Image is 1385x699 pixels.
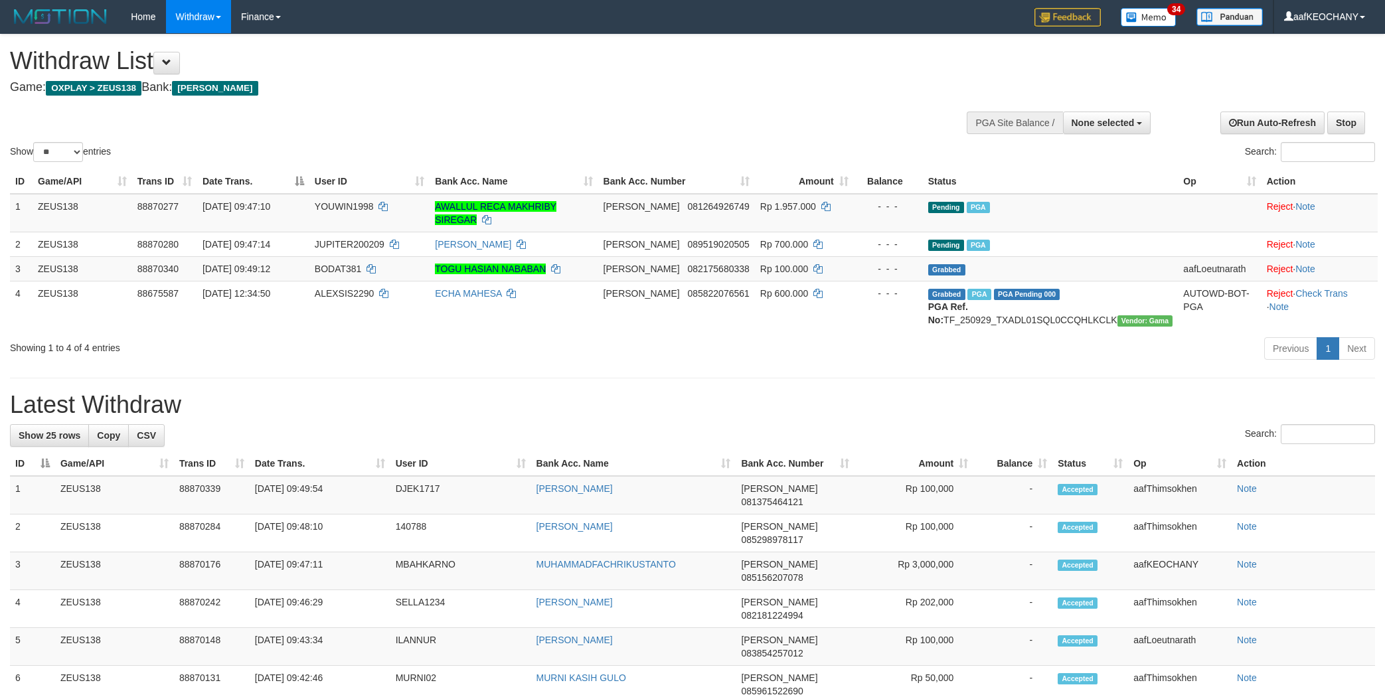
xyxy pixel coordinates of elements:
[967,112,1062,134] div: PGA Site Balance /
[132,169,197,194] th: Trans ID: activate to sort column ascending
[604,288,680,299] span: [PERSON_NAME]
[390,552,531,590] td: MBAHKARNO
[1058,560,1098,571] span: Accepted
[250,514,390,552] td: [DATE] 09:48:10
[536,483,613,494] a: [PERSON_NAME]
[855,628,973,666] td: Rp 100,000
[435,264,546,274] a: TOGU HASIAN NABABAN
[1058,597,1098,609] span: Accepted
[10,256,33,281] td: 3
[1128,552,1232,590] td: aafKEOCHANY
[687,264,749,274] span: Copy 082175680338 to clipboard
[604,239,680,250] span: [PERSON_NAME]
[760,201,816,212] span: Rp 1.957.000
[19,430,80,441] span: Show 25 rows
[1167,3,1185,15] span: 34
[1267,288,1293,299] a: Reject
[741,648,803,659] span: Copy 083854257012 to clipboard
[315,201,374,212] span: YOUWIN1998
[1267,239,1293,250] a: Reject
[973,514,1052,552] td: -
[1262,194,1378,232] td: ·
[928,289,965,300] span: Grabbed
[315,288,374,299] span: ALEXSIS2290
[137,264,179,274] span: 88870340
[46,81,141,96] span: OXPLAY > ZEUS138
[1262,281,1378,332] td: · ·
[855,514,973,552] td: Rp 100,000
[1178,169,1261,194] th: Op: activate to sort column ascending
[33,194,132,232] td: ZEUS138
[928,264,965,275] span: Grabbed
[1237,521,1257,532] a: Note
[1121,8,1177,27] img: Button%20Memo.svg
[967,202,990,213] span: Marked by aafanarl
[55,514,174,552] td: ZEUS138
[1317,337,1339,360] a: 1
[855,590,973,628] td: Rp 202,000
[536,559,676,570] a: MUHAMMADFACHRIKUSTANTO
[536,521,613,532] a: [PERSON_NAME]
[10,48,910,74] h1: Withdraw List
[854,169,923,194] th: Balance
[741,686,803,696] span: Copy 085961522690 to clipboard
[1058,522,1098,533] span: Accepted
[10,169,33,194] th: ID
[1281,142,1375,162] input: Search:
[536,672,626,683] a: MURNI KASIH GULO
[197,169,309,194] th: Date Trans.: activate to sort column descending
[741,521,817,532] span: [PERSON_NAME]
[604,264,680,274] span: [PERSON_NAME]
[928,202,964,213] span: Pending
[315,239,384,250] span: JUPITER200209
[687,239,749,250] span: Copy 089519020505 to clipboard
[55,628,174,666] td: ZEUS138
[1232,451,1375,476] th: Action
[1052,451,1128,476] th: Status: activate to sort column ascending
[923,281,1179,332] td: TF_250929_TXADL01SQL0CCQHLKCLK
[736,451,855,476] th: Bank Acc. Number: activate to sort column ascending
[250,628,390,666] td: [DATE] 09:43:34
[203,264,270,274] span: [DATE] 09:49:12
[10,590,55,628] td: 4
[855,552,973,590] td: Rp 3,000,000
[1269,301,1289,312] a: Note
[55,552,174,590] td: ZEUS138
[760,239,808,250] span: Rp 700.000
[10,628,55,666] td: 5
[174,628,250,666] td: 88870148
[390,476,531,514] td: DJEK1717
[859,200,918,213] div: - - -
[741,572,803,583] span: Copy 085156207078 to clipboard
[973,628,1052,666] td: -
[10,7,111,27] img: MOTION_logo.png
[741,559,817,570] span: [PERSON_NAME]
[928,301,968,325] b: PGA Ref. No:
[687,288,749,299] span: Copy 085822076561 to clipboard
[88,424,129,447] a: Copy
[1245,424,1375,444] label: Search:
[967,289,991,300] span: Marked by aafpengsreynich
[10,81,910,94] h4: Game: Bank:
[33,169,132,194] th: Game/API: activate to sort column ascending
[1264,337,1317,360] a: Previous
[10,552,55,590] td: 3
[250,552,390,590] td: [DATE] 09:47:11
[1063,112,1151,134] button: None selected
[1295,239,1315,250] a: Note
[1262,232,1378,256] td: ·
[33,232,132,256] td: ZEUS138
[855,451,973,476] th: Amount: activate to sort column ascending
[1072,117,1135,128] span: None selected
[55,590,174,628] td: ZEUS138
[1267,264,1293,274] a: Reject
[859,287,918,300] div: - - -
[55,451,174,476] th: Game/API: activate to sort column ascending
[390,628,531,666] td: ILANNUR
[1058,484,1098,495] span: Accepted
[10,424,89,447] a: Show 25 rows
[250,476,390,514] td: [DATE] 09:49:54
[1128,451,1232,476] th: Op: activate to sort column ascending
[10,451,55,476] th: ID: activate to sort column descending
[755,169,854,194] th: Amount: activate to sort column ascending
